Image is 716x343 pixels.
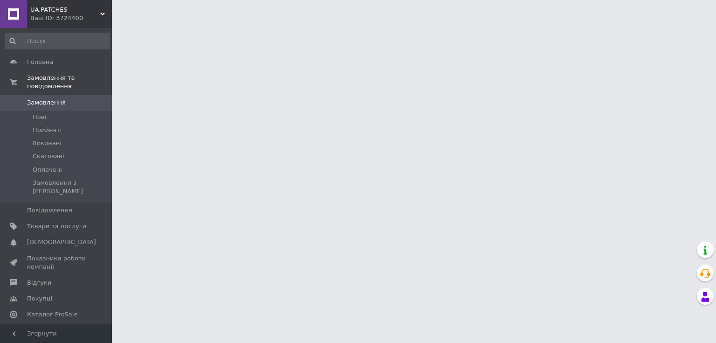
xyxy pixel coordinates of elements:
[27,206,72,215] span: Повідомлення
[33,126,62,134] span: Прийняті
[27,238,96,246] span: [DEMOGRAPHIC_DATA]
[27,74,112,91] span: Замовлення та повідомлення
[27,310,77,319] span: Каталог ProSale
[33,152,64,161] span: Скасовані
[33,113,46,121] span: Нові
[33,166,62,174] span: Оплачені
[27,58,53,66] span: Головна
[27,294,52,303] span: Покупці
[30,6,100,14] span: UA.PATCHES
[30,14,112,22] div: Ваш ID: 3724400
[27,279,51,287] span: Відгуки
[5,33,110,49] input: Пошук
[27,222,86,231] span: Товари та послуги
[27,254,86,271] span: Показники роботи компанії
[27,98,66,107] span: Замовлення
[33,179,109,196] span: Замовлення з [PERSON_NAME]
[33,139,62,147] span: Виконані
